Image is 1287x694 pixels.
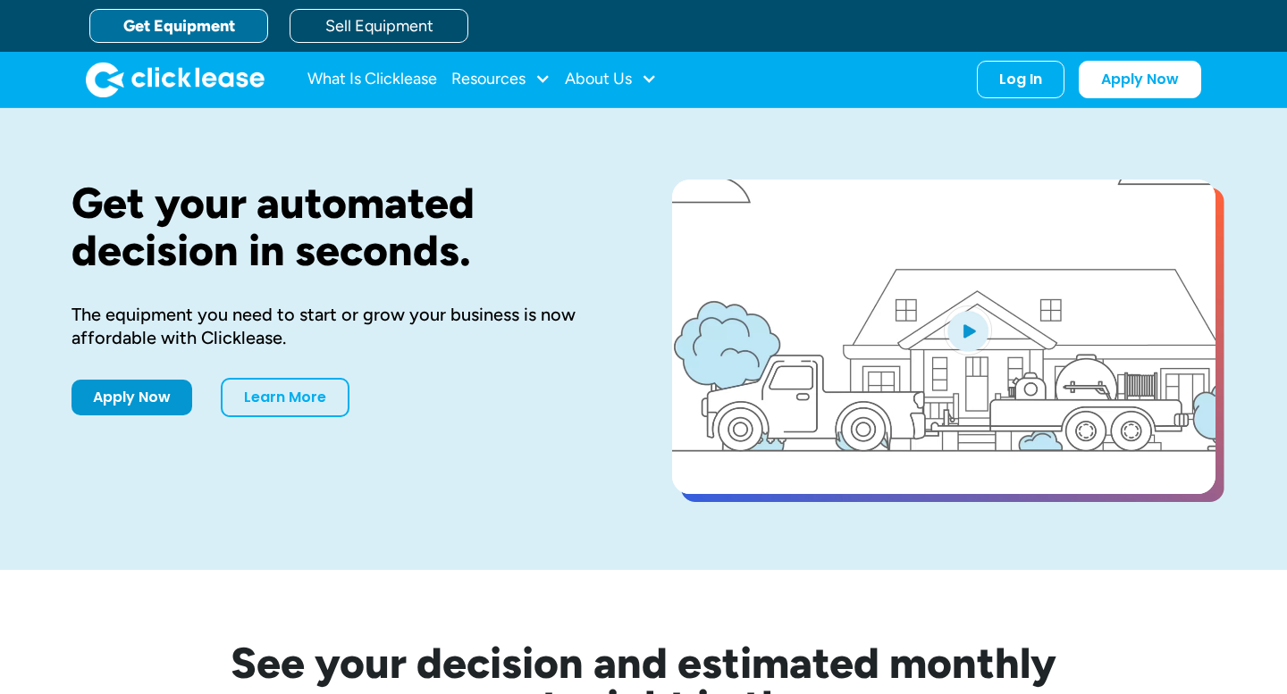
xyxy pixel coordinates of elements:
a: open lightbox [672,180,1215,494]
h1: Get your automated decision in seconds. [71,180,615,274]
img: Blue play button logo on a light blue circular background [944,305,992,355]
a: Learn More [221,378,349,417]
a: Apply Now [71,380,192,415]
div: Resources [451,62,551,97]
div: About Us [565,62,657,97]
a: home [86,62,265,97]
div: Log In [999,71,1042,88]
a: Get Equipment [89,9,268,43]
div: The equipment you need to start or grow your business is now affordable with Clicklease. [71,303,615,349]
a: Apply Now [1079,61,1201,98]
img: Clicklease logo [86,62,265,97]
a: Sell Equipment [290,9,468,43]
a: What Is Clicklease [307,62,437,97]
